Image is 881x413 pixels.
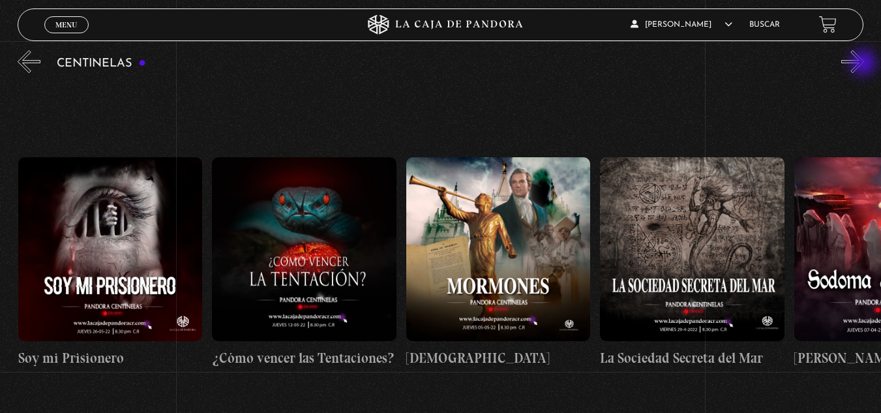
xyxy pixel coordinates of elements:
[749,21,780,29] a: Buscar
[51,31,82,40] span: Cerrar
[18,50,40,73] button: Previous
[600,348,784,369] h4: La Sociedad Secreta del Mar
[212,348,396,369] h4: ¿Cómo vencer las Tentaciones?
[55,21,77,29] span: Menu
[631,21,732,29] span: [PERSON_NAME]
[819,16,837,33] a: View your shopping cart
[406,348,591,369] h4: [DEMOGRAPHIC_DATA]
[57,57,146,70] h3: Centinelas
[841,50,864,73] button: Next
[18,348,203,369] h4: Soy mi Prisionero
